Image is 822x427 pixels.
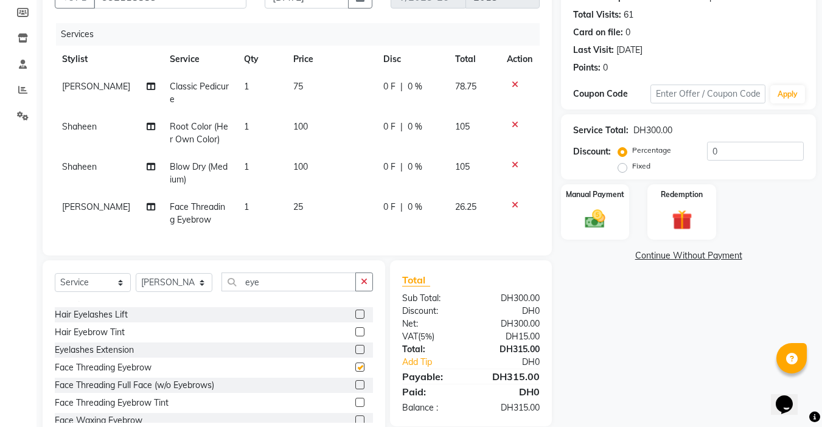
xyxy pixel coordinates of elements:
span: 1 [244,161,249,172]
span: 26.25 [455,201,476,212]
div: Service Total: [573,124,629,137]
div: Payable: [393,369,471,384]
span: VAT [402,331,418,342]
img: _cash.svg [579,207,611,231]
span: 0 % [408,161,422,173]
a: Continue Without Payment [563,249,813,262]
div: Paid: [393,384,471,399]
span: 0 F [383,80,395,93]
span: 0 F [383,161,395,173]
span: | [400,120,403,133]
div: Net: [393,318,471,330]
a: Add Tip [393,356,484,369]
span: | [400,161,403,173]
div: Total Visits: [573,9,621,21]
span: Root Color (Her Own Color) [170,121,228,145]
span: 78.75 [455,81,476,92]
div: DH300.00 [471,292,549,305]
div: DH315.00 [471,369,549,384]
div: Face Threading Eyebrow Tint [55,397,169,409]
div: DH0 [471,305,549,318]
div: Hair Eyelashes Lift [55,308,128,321]
div: DH315.00 [471,401,549,414]
th: Disc [376,46,448,73]
div: DH300.00 [471,318,549,330]
span: 105 [455,161,470,172]
div: Last Visit: [573,44,614,57]
label: Fixed [632,161,650,172]
div: Face Threading Eyebrow [55,361,152,374]
th: Stylist [55,46,162,73]
div: Total: [393,343,471,356]
th: Qty [237,46,286,73]
div: Card on file: [573,26,623,39]
span: 105 [455,121,470,132]
span: 1 [244,201,249,212]
th: Action [500,46,540,73]
th: Price [286,46,376,73]
span: 1 [244,81,249,92]
div: DH0 [471,384,549,399]
div: Face Waxing Eyebrow [55,414,142,427]
span: 0 % [408,80,422,93]
div: Discount: [573,145,611,158]
span: 0 % [408,120,422,133]
span: 100 [293,121,308,132]
div: DH0 [484,356,549,369]
img: _gift.svg [666,207,698,232]
iframe: chat widget [771,378,810,415]
label: Percentage [632,145,671,156]
span: Face Threading Eyebrow [170,201,225,225]
span: 0 F [383,120,395,133]
th: Service [162,46,237,73]
span: 0 % [408,201,422,213]
div: Coupon Code [573,88,650,100]
span: 1 [244,121,249,132]
span: Blow Dry (Medium) [170,161,228,185]
span: 5% [420,332,432,341]
div: 0 [603,61,608,74]
div: ( ) [393,330,471,343]
div: Hair Eyebrow Tint [55,326,125,339]
div: DH315.00 [471,343,549,356]
div: Discount: [393,305,471,318]
div: Balance : [393,401,471,414]
button: Apply [770,85,805,103]
label: Redemption [661,189,703,200]
div: Eyelashes Extension [55,344,134,356]
span: 25 [293,201,303,212]
span: 100 [293,161,308,172]
div: Services [56,23,549,46]
label: Manual Payment [566,189,624,200]
span: Shaheen [62,121,97,132]
span: 75 [293,81,303,92]
span: | [400,201,403,213]
div: Sub Total: [393,292,471,305]
div: Face Threading Full Face (w/o Eyebrows) [55,379,214,392]
div: Points: [573,61,601,74]
span: Shaheen [62,161,97,172]
span: | [400,80,403,93]
div: 61 [624,9,633,21]
input: Search or Scan [221,273,356,291]
span: [PERSON_NAME] [62,81,130,92]
div: 0 [625,26,630,39]
span: Classic Pedicure [170,81,229,105]
input: Enter Offer / Coupon Code [650,85,765,103]
th: Total [448,46,500,73]
span: [PERSON_NAME] [62,201,130,212]
div: DH300.00 [633,124,672,137]
span: 0 F [383,201,395,213]
span: Total [402,274,430,286]
div: [DATE] [616,44,643,57]
div: DH15.00 [471,330,549,343]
